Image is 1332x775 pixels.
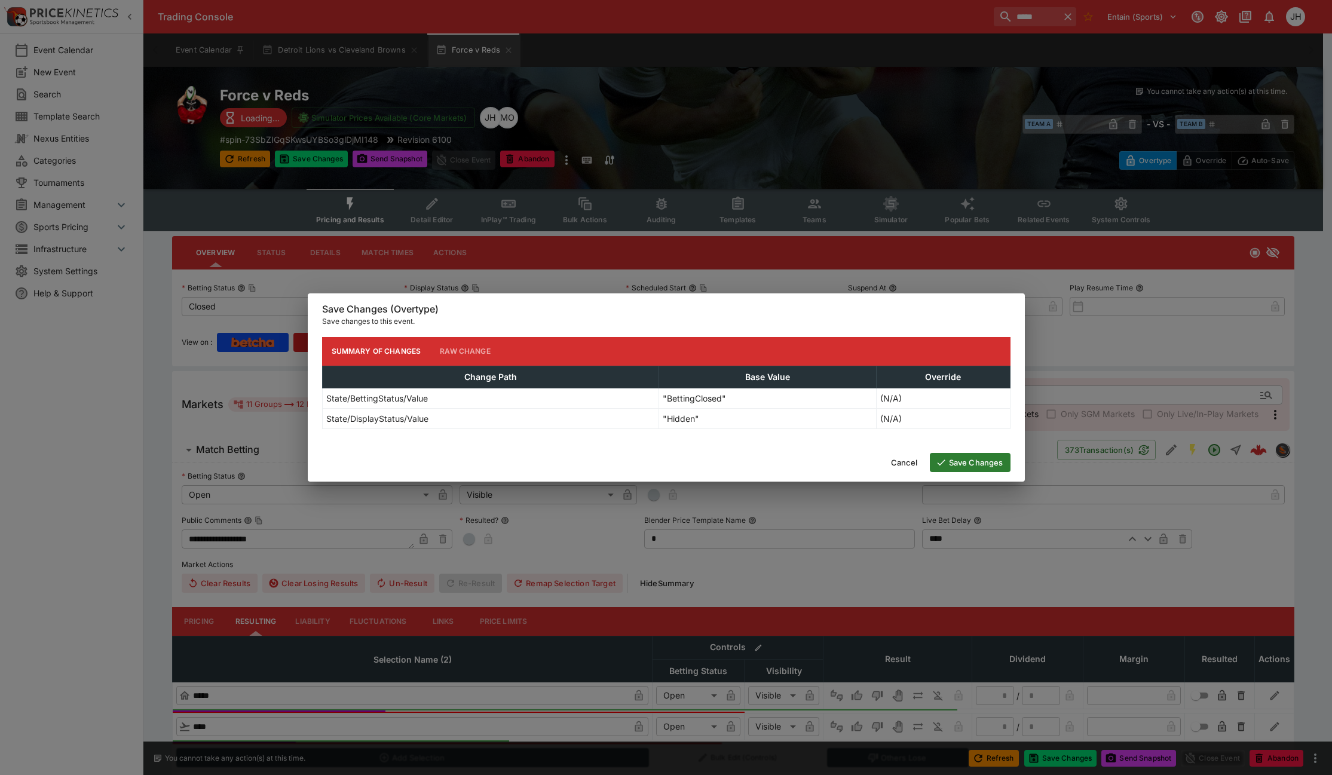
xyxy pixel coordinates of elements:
[877,408,1010,428] td: (N/A)
[430,337,500,366] button: Raw Change
[659,408,876,428] td: "Hidden"
[884,453,925,472] button: Cancel
[326,392,428,405] p: State/BettingStatus/Value
[322,366,659,388] th: Change Path
[659,388,876,408] td: "BettingClosed"
[877,388,1010,408] td: (N/A)
[322,303,1011,315] h6: Save Changes (Overtype)
[322,315,1011,327] p: Save changes to this event.
[930,453,1011,472] button: Save Changes
[322,337,431,366] button: Summary of Changes
[659,366,876,388] th: Base Value
[326,412,428,425] p: State/DisplayStatus/Value
[877,366,1010,388] th: Override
